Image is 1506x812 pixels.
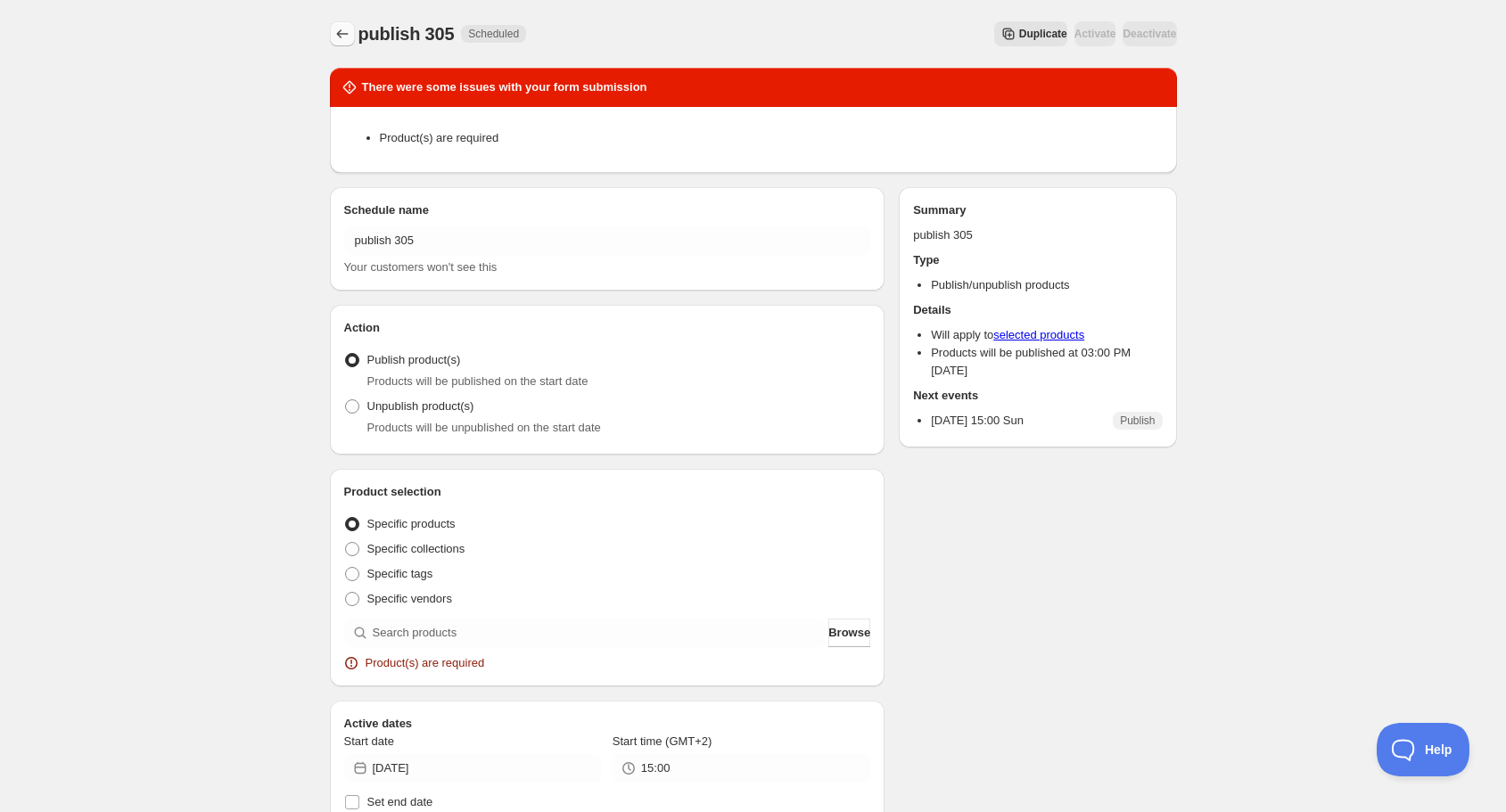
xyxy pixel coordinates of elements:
span: Browse [828,624,870,642]
p: publish 305 [913,226,1162,244]
span: Specific products [367,517,456,530]
span: Products will be unpublished on the start date [367,421,601,434]
h2: Action [344,319,871,337]
span: Your customers won't see this [344,260,498,274]
iframe: Toggle Customer Support [1377,723,1470,776]
span: Duplicate [1019,27,1067,41]
li: Product(s) are required [380,129,1163,147]
span: Set end date [367,795,433,808]
p: [DATE] 15:00 Sun [931,412,1024,430]
span: Start date [344,734,394,748]
button: Schedules [330,21,355,46]
span: Publish product(s) [367,353,461,366]
span: Unpublish product(s) [367,399,474,413]
h2: Next events [913,387,1162,405]
h2: Summary [913,201,1162,219]
h2: Product selection [344,483,871,501]
li: Will apply to [931,326,1162,344]
h2: Details [913,301,1162,319]
h2: There were some issues with your form submission [362,78,647,96]
input: Search products [373,619,826,647]
span: Products will be published on the start date [367,374,588,388]
span: Scheduled [468,27,519,41]
span: Specific tags [367,567,433,580]
button: Browse [828,619,870,647]
span: Start time (GMT+2) [613,734,712,748]
h2: Active dates [344,715,871,733]
span: Specific collections [367,542,465,555]
li: Products will be published at 03:00 PM [DATE] [931,344,1162,380]
span: publish 305 [358,24,455,44]
span: Specific vendors [367,592,452,605]
span: Publish [1120,414,1155,428]
button: Secondary action label [994,21,1067,46]
h2: Schedule name [344,201,871,219]
span: Product(s) are required [366,654,485,672]
h2: Type [913,251,1162,269]
a: selected products [993,328,1084,341]
li: Publish/unpublish products [931,276,1162,294]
